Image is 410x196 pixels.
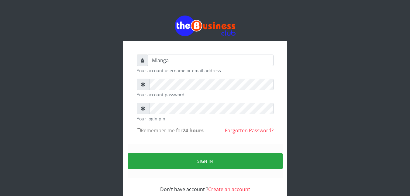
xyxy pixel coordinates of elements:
[137,67,274,74] small: Your account username or email address
[137,178,274,193] div: Don't have account ?
[137,91,274,98] small: Your account password
[137,116,274,122] small: Your login pin
[137,127,204,134] label: Remember me for
[128,153,283,169] button: Sign in
[183,127,204,134] b: 24 hours
[137,128,141,132] input: Remember me for24 hours
[208,186,250,193] a: Create an account
[225,127,274,134] a: Forgotten Password?
[148,55,274,66] input: Username or email address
